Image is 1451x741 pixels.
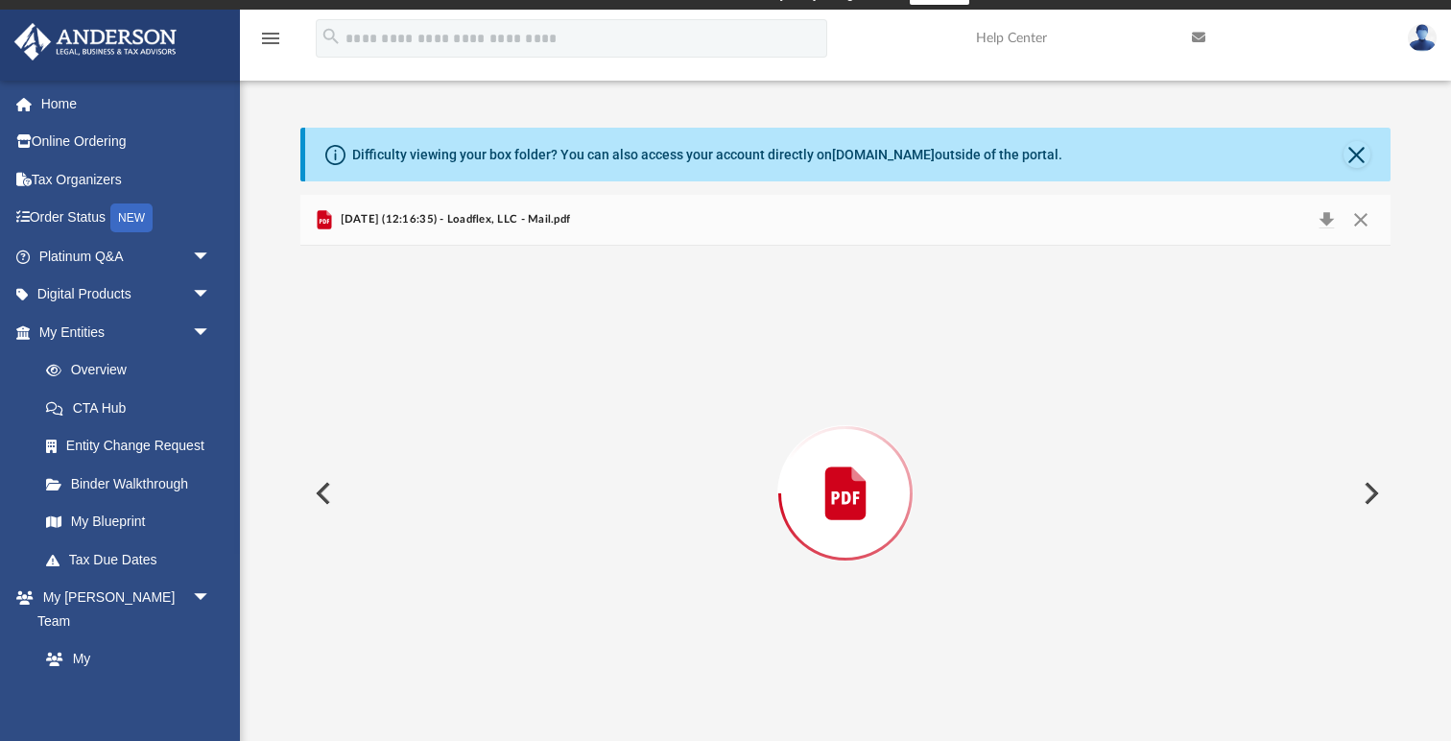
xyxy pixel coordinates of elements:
[259,27,282,50] i: menu
[13,199,240,238] a: Order StatusNEW
[13,123,240,161] a: Online Ordering
[9,23,182,60] img: Anderson Advisors Platinum Portal
[1309,206,1344,233] button: Download
[300,195,1391,741] div: Preview
[27,540,240,579] a: Tax Due Dates
[1348,466,1391,520] button: Next File
[1344,206,1378,233] button: Close
[13,579,230,640] a: My [PERSON_NAME] Teamarrow_drop_down
[13,313,240,351] a: My Entitiesarrow_drop_down
[300,466,343,520] button: Previous File
[27,351,240,390] a: Overview
[27,465,240,503] a: Binder Walkthrough
[1408,24,1437,52] img: User Pic
[352,145,1062,165] div: Difficulty viewing your box folder? You can also access your account directly on outside of the p...
[27,640,221,726] a: My [PERSON_NAME] Team
[192,579,230,618] span: arrow_drop_down
[192,237,230,276] span: arrow_drop_down
[192,275,230,315] span: arrow_drop_down
[192,313,230,352] span: arrow_drop_down
[336,211,570,228] span: [DATE] (12:16:35) - Loadflex, LLC - Mail.pdf
[321,26,342,47] i: search
[1344,141,1370,168] button: Close
[259,36,282,50] a: menu
[27,389,240,427] a: CTA Hub
[27,503,230,541] a: My Blueprint
[13,160,240,199] a: Tax Organizers
[13,84,240,123] a: Home
[832,147,935,162] a: [DOMAIN_NAME]
[27,427,240,466] a: Entity Change Request
[13,237,240,275] a: Platinum Q&Aarrow_drop_down
[13,275,240,314] a: Digital Productsarrow_drop_down
[110,203,153,232] div: NEW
